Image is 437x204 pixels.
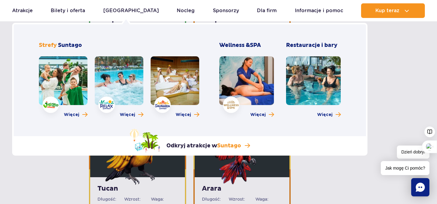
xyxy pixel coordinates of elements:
a: Więcej o Restauracje i bary [317,112,341,118]
a: Nocleg [177,3,195,18]
span: Suntago [58,42,82,49]
span: Więcej [120,112,135,118]
span: Suntago [217,142,241,149]
a: Więcej o strefie Relax [120,112,143,118]
a: Więcej o Wellness & SPA [250,112,274,118]
a: Bilety i oferta [51,3,85,18]
span: Więcej [250,112,266,118]
a: [GEOGRAPHIC_DATA] [103,3,159,18]
span: Więcej [317,112,333,118]
a: Informacje i pomoc [295,3,343,18]
a: Atrakcje [12,3,33,18]
span: Jak mogę Ci pomóc? [381,161,429,175]
a: Odkryj atrakcje wSuntago [130,129,250,153]
a: Więcej o strefie Jamango [64,112,87,118]
span: Więcej [176,112,191,118]
p: Odkryj atrakcje w [166,142,241,149]
a: Dla firm [257,3,277,18]
span: Więcej [64,112,79,118]
a: Więcej o strefie Saunaria [176,112,199,118]
span: Dzień dobry! [397,146,429,159]
button: Kup teraz [361,3,425,18]
a: Sponsorzy [213,3,239,18]
span: Wellness & [219,42,261,49]
span: Kup teraz [375,8,399,13]
h3: Restauracje i bary [286,42,341,49]
span: Strefy [39,42,57,49]
span: SPA [250,42,261,49]
div: Chat [411,178,429,196]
